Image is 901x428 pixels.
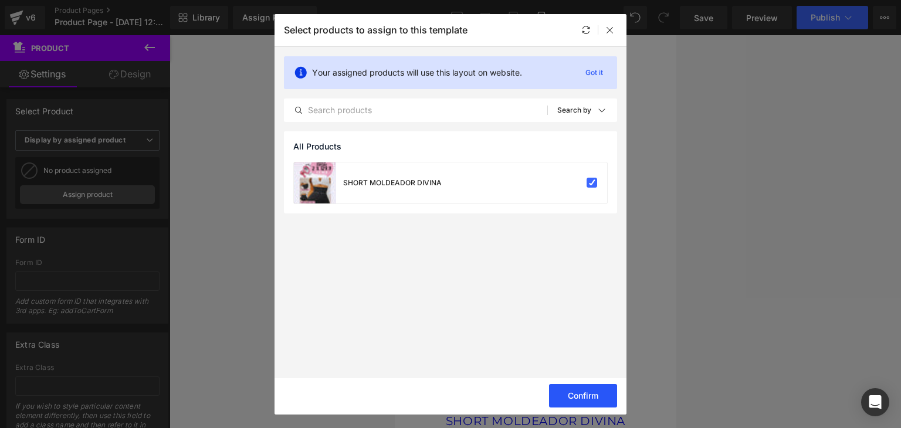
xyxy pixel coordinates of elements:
a: product-img [294,162,336,203]
a: SHORT MOLDEADOR DIVINA [94,314,131,376]
img: SHORT MOLDEADOR DIVINA [55,314,88,373]
p: Got it [581,66,608,80]
a: SHORT MOLDEADOR DIVINA [16,314,52,376]
div: Open Intercom Messenger [861,388,889,416]
img: SHORT MOLDEADOR DIVINA [65,35,216,304]
p: Your assigned products will use this layout on website. [312,66,522,79]
p: Search by [557,106,591,114]
img: SHORT MOLDEADOR DIVINA [16,314,49,373]
input: Search products [284,103,547,117]
button: Confirm [549,384,617,407]
p: Select products to assign to this template [284,24,468,36]
span: All Products [293,142,341,151]
a: SHORT MOLDEADOR DIVINA [55,314,92,376]
img: SHORT MOLDEADOR DIVINA [94,314,127,373]
a: SHORT MOLDEADOR DIVINA [51,379,231,393]
div: SHORT MOLDEADOR DIVINA [343,178,442,188]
